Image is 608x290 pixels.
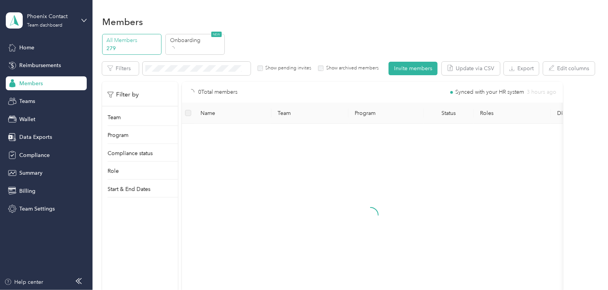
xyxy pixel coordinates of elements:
[19,169,42,177] span: Summary
[108,90,139,99] p: Filter by
[19,97,35,105] span: Teams
[106,36,159,44] p: All Members
[19,44,34,52] span: Home
[108,149,153,157] p: Compliance status
[198,88,237,96] p: 0 Total members
[271,103,349,124] th: Team
[211,32,222,37] span: NEW
[19,115,35,123] span: Wallet
[108,167,119,175] p: Role
[19,61,61,69] span: Reimbursements
[27,12,75,20] div: Phoenix Contact
[102,18,143,26] h1: Members
[504,62,539,75] button: Export
[102,62,139,75] button: Filters
[19,151,50,159] span: Compliance
[424,103,474,124] th: Status
[527,89,557,95] span: 3 hours ago
[27,23,62,28] div: Team dashboard
[543,62,595,75] button: Edit columns
[106,44,159,52] p: 279
[194,103,271,124] th: Name
[19,205,55,213] span: Team Settings
[456,89,524,95] span: Synced with your HR system
[323,65,379,72] label: Show archived members
[4,278,44,286] button: Help center
[19,187,35,195] span: Billing
[263,65,312,72] label: Show pending invites
[108,131,128,139] p: Program
[19,133,52,141] span: Data Exports
[442,62,500,75] button: Update via CSV
[108,113,121,121] p: Team
[108,185,150,193] p: Start & End Dates
[349,103,424,124] th: Program
[200,110,265,116] span: Name
[474,103,551,124] th: Roles
[565,247,608,290] iframe: Everlance-gr Chat Button Frame
[19,79,43,88] span: Members
[170,36,222,44] p: Onboarding
[389,62,438,75] button: Invite members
